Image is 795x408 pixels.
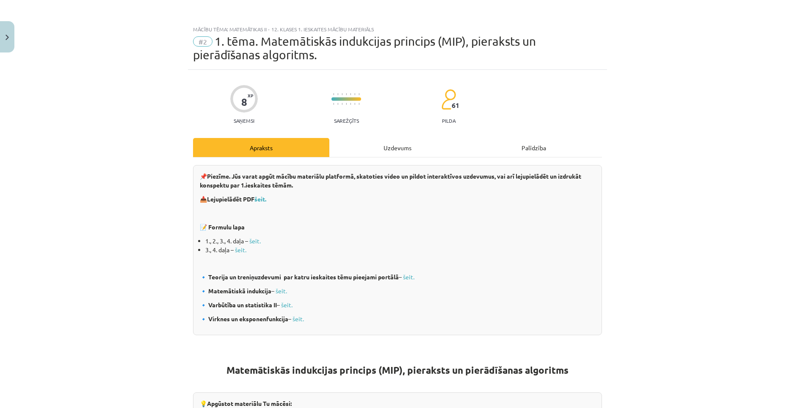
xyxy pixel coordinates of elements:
[281,301,293,309] a: šeit.
[200,300,595,309] p: –
[207,400,292,407] b: Apgūstot materiālu Tu mācēsi:
[442,118,455,124] p: pilda
[200,314,595,323] p: –
[403,273,414,281] a: šeit.
[441,89,456,110] img: students-c634bb4e5e11cddfef0936a35e636f08e4e9abd3cc4e673bd6f9a4125e45ecb1.svg
[248,93,253,98] span: XP
[200,301,277,309] b: 🔹 Varbūtība un statistika II
[350,93,351,95] img: icon-short-line-57e1e144782c952c97e751825c79c345078a6d821885a25fce030b3d8c18986b.svg
[200,172,581,189] b: Piezīme. Jūs varat apgūt mācību materiālu platformā, skatoties video un pildot interaktīvos uzdev...
[200,172,595,190] p: 📌
[235,246,246,254] a: šeit.
[207,195,254,203] b: Lejupielādēt PDF
[200,287,595,295] p: –
[354,93,355,95] img: icon-short-line-57e1e144782c952c97e751825c79c345078a6d821885a25fce030b3d8c18986b.svg
[193,138,329,157] div: Apraksts
[359,93,359,95] img: icon-short-line-57e1e144782c952c97e751825c79c345078a6d821885a25fce030b3d8c18986b.svg
[200,195,595,204] p: 📥
[193,36,213,47] span: #2
[466,138,602,157] div: Palīdzība
[6,35,9,40] img: icon-close-lesson-0947bae3869378f0d4975bcd49f059093ad1ed9edebbc8119c70593378902aed.svg
[200,399,595,408] p: 💡
[350,103,351,105] img: icon-short-line-57e1e144782c952c97e751825c79c345078a6d821885a25fce030b3d8c18986b.svg
[200,273,399,281] b: 🔹 Teorija un treniņuzdevumi par katru ieskaites tēmu pieejami portālā
[346,93,347,95] img: icon-short-line-57e1e144782c952c97e751825c79c345078a6d821885a25fce030b3d8c18986b.svg
[193,34,536,62] span: 1. tēma. Matemātiskās indukcijas princips (MIP), pieraksts un pierādīšanas algoritms.
[452,102,459,109] span: 61
[276,287,287,295] a: šeit.
[359,103,359,105] img: icon-short-line-57e1e144782c952c97e751825c79c345078a6d821885a25fce030b3d8c18986b.svg
[205,245,595,254] li: 3., 4. daļa –
[226,364,569,376] strong: Matemātiskās indukcijas princips (MIP), pieraksts un pierādīšanas algoritms
[329,138,466,157] div: Uzdevums
[200,287,271,295] b: 🔹 Matemātiskā indukcija
[205,237,595,245] li: 1., 2., 3., 4. daļa –
[241,96,247,108] div: 8
[337,103,338,105] img: icon-short-line-57e1e144782c952c97e751825c79c345078a6d821885a25fce030b3d8c18986b.svg
[333,93,334,95] img: icon-short-line-57e1e144782c952c97e751825c79c345078a6d821885a25fce030b3d8c18986b.svg
[333,103,334,105] img: icon-short-line-57e1e144782c952c97e751825c79c345078a6d821885a25fce030b3d8c18986b.svg
[200,315,288,323] b: 🔹 Virknes un eksponenfunkcija
[354,103,355,105] img: icon-short-line-57e1e144782c952c97e751825c79c345078a6d821885a25fce030b3d8c18986b.svg
[230,118,258,124] p: Saņemsi
[200,223,245,231] b: 📝 Formulu lapa
[249,237,261,245] a: šeit.
[254,195,266,203] a: šeit.
[293,315,304,323] a: šeit.
[334,118,359,124] p: Sarežģīts
[200,273,595,281] p: –
[346,103,347,105] img: icon-short-line-57e1e144782c952c97e751825c79c345078a6d821885a25fce030b3d8c18986b.svg
[337,93,338,95] img: icon-short-line-57e1e144782c952c97e751825c79c345078a6d821885a25fce030b3d8c18986b.svg
[193,26,602,32] div: Mācību tēma: Matemātikas ii - 12. klases 1. ieskaites mācību materiāls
